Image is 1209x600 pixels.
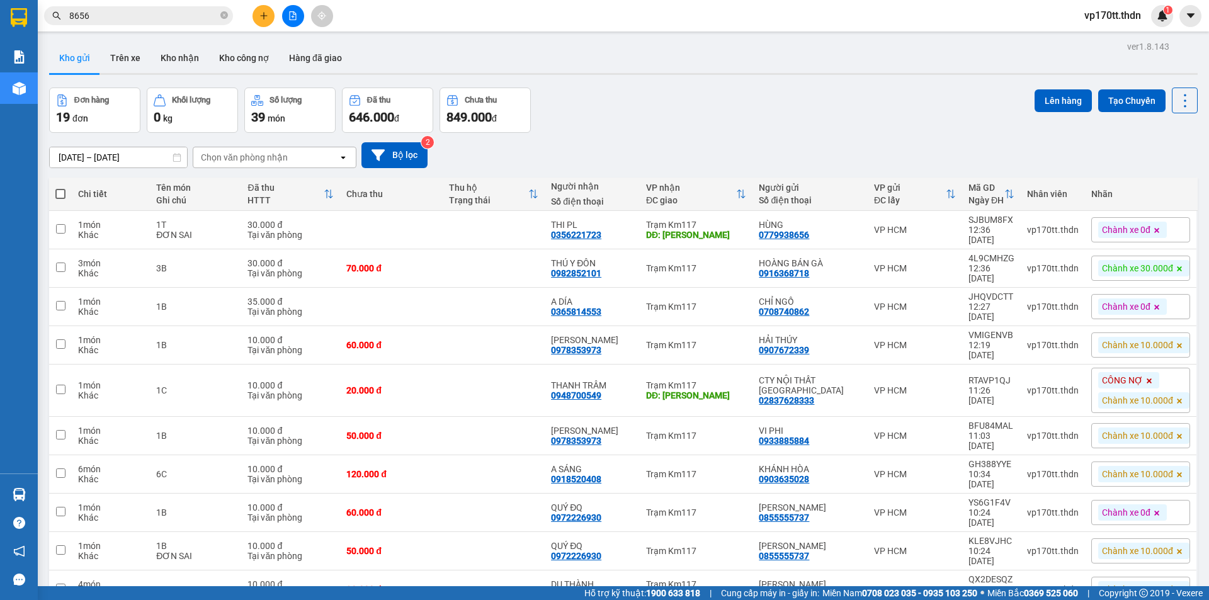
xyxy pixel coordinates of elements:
[874,546,956,556] div: VP HCM
[69,9,218,23] input: Tìm tên, số ĐT hoặc mã đơn
[156,220,235,230] div: 1T
[968,215,1014,225] div: SJBUM8FX
[78,230,144,240] div: Khác
[78,436,144,446] div: Khác
[346,340,436,350] div: 60.000 đ
[646,195,737,205] div: ĐC giao
[78,551,144,561] div: Khác
[551,380,633,390] div: THANH TRÂM
[13,574,25,586] span: message
[551,436,601,446] div: 0978353973
[247,474,334,484] div: Tại văn phòng
[1027,302,1079,312] div: vp170tt.thdn
[156,340,235,350] div: 1B
[96,52,125,59] span: VP Nhận:
[646,431,747,441] div: Trạm Km117
[247,390,334,400] div: Tại văn phòng
[822,586,977,600] span: Miền Nam
[551,474,601,484] div: 0918520408
[346,469,436,479] div: 120.000 đ
[492,113,497,123] span: đ
[52,11,61,20] span: search
[72,113,88,123] span: đơn
[551,307,601,317] div: 0365814553
[156,195,235,205] div: Ghi chú
[710,586,712,600] span: |
[156,385,235,395] div: 1C
[551,230,601,240] div: 0356221723
[968,507,1014,528] div: 10:24 [DATE]
[156,230,235,240] div: ĐƠN SAI
[1164,6,1172,14] sup: 1
[968,421,1014,431] div: BFU84MAL
[361,142,428,168] button: Bộ lọc
[968,330,1014,340] div: VMIGENVB
[78,380,144,390] div: 1 món
[172,96,210,105] div: Khối lượng
[1102,430,1173,441] span: Chành xe 10.000đ
[868,178,962,211] th: Toggle SortBy
[1024,588,1078,598] strong: 0369 525 060
[1102,263,1173,274] span: Chành xe 30.000đ
[100,43,150,73] button: Trên xe
[551,268,601,278] div: 0982852101
[13,517,25,529] span: question-circle
[78,541,144,551] div: 1 món
[338,152,348,162] svg: open
[874,225,956,235] div: VP HCM
[968,385,1014,405] div: 11:26 [DATE]
[759,195,861,205] div: Số điện thoại
[551,196,633,207] div: Số điện thoại
[759,345,809,355] div: 0907672339
[49,43,100,73] button: Kho gửi
[29,52,55,59] span: VP HCM
[247,307,334,317] div: Tại văn phòng
[251,110,265,125] span: 39
[1087,586,1089,600] span: |
[156,551,235,561] div: ĐƠN SAI
[987,586,1078,600] span: Miền Bắc
[13,50,26,64] img: solution-icon
[551,390,601,400] div: 0948700549
[247,579,334,589] div: 10.000 đ
[646,220,747,230] div: Trạm Km117
[247,297,334,307] div: 35.000 đ
[759,395,814,405] div: 02837628333
[78,307,144,317] div: Khác
[270,96,302,105] div: Số lượng
[78,258,144,268] div: 3 món
[247,220,334,230] div: 30.000 đ
[874,263,956,273] div: VP HCM
[980,591,984,596] span: ⚪️
[78,512,144,523] div: Khác
[646,507,747,518] div: Trạm Km117
[1102,545,1173,557] span: Chành xe 10.000đ
[394,113,399,123] span: đ
[241,178,340,211] th: Toggle SortBy
[646,263,747,273] div: Trạm Km117
[317,11,326,20] span: aim
[78,189,144,199] div: Chi tiết
[465,96,497,105] div: Chưa thu
[551,512,601,523] div: 0972226930
[874,385,956,395] div: VP HCM
[1157,10,1168,21] img: icon-new-feature
[1027,385,1079,395] div: vp170tt.thdn
[5,67,87,98] span: Số 170 [PERSON_NAME], P8, Q11, [GEOGRAPHIC_DATA][PERSON_NAME]
[759,512,809,523] div: 0855555737
[968,574,1014,584] div: QX2DESQZ
[78,390,144,400] div: Khác
[551,335,633,345] div: VÂN SƠN
[13,488,26,501] img: warehouse-icon
[13,545,25,557] span: notification
[759,335,861,345] div: HẢI THÚY
[759,551,809,561] div: 0855555737
[342,88,433,133] button: Đã thu646.000đ
[759,541,861,551] div: HẰNG ĐẠT
[156,507,235,518] div: 1B
[78,464,144,474] div: 6 món
[78,297,144,307] div: 1 món
[646,183,737,193] div: VP nhận
[968,253,1014,263] div: 4L9CMHZG
[78,474,144,484] div: Khác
